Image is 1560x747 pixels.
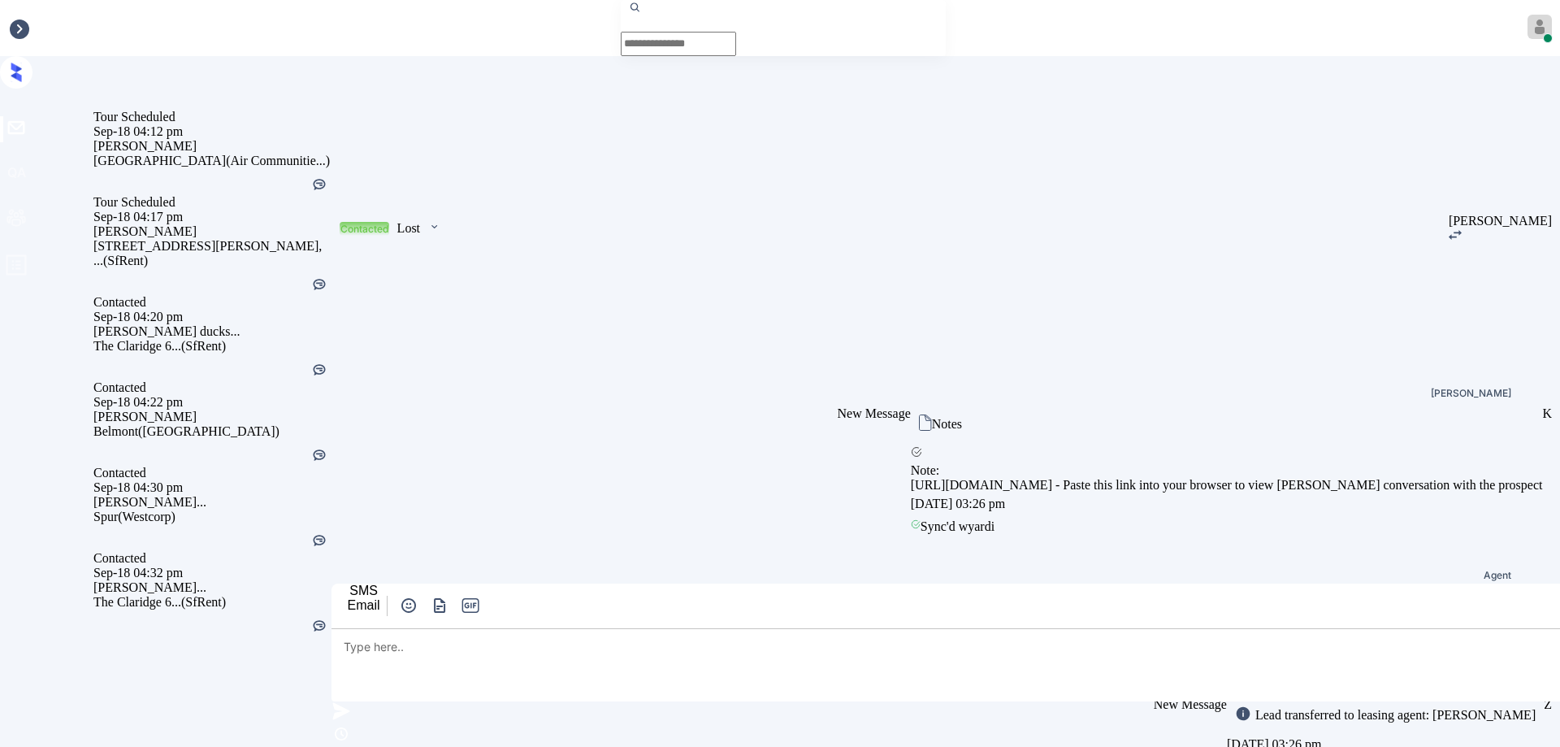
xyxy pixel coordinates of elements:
[93,495,331,510] div: [PERSON_NAME]...
[430,596,450,615] img: icon-zuma
[93,324,331,339] div: [PERSON_NAME] ducks...
[911,493,1543,515] div: [DATE] 03:26 pm
[348,598,380,613] div: Email
[331,724,351,744] img: icon-zuma
[340,223,388,235] div: Contacted
[311,276,327,295] div: Kelsey was silent
[397,596,420,615] button: icon-zuma
[93,466,331,480] div: Contacted
[932,417,962,432] div: Notes
[311,532,327,549] img: Kelsey was silent
[311,532,327,551] div: Kelsey was silent
[93,310,331,324] div: Sep-18 04:20 pm
[93,424,331,439] div: Belmont ([GEOGRAPHIC_DATA])
[5,254,28,282] span: profile
[93,580,331,595] div: [PERSON_NAME]...
[1449,230,1462,240] img: icon-zuma
[428,219,440,234] img: icon-zuma
[911,463,1543,478] div: Note:
[1431,389,1511,398] div: [PERSON_NAME]
[311,447,327,463] img: Kelsey was silent
[93,480,331,495] div: Sep-18 04:30 pm
[397,221,420,236] div: Lost
[93,210,331,224] div: Sep-18 04:17 pm
[93,395,331,410] div: Sep-18 04:22 pm
[911,446,922,458] img: icon-zuma
[93,566,331,580] div: Sep-18 04:32 pm
[311,176,327,195] div: Kelsey was silent
[1449,214,1552,228] div: [PERSON_NAME]
[93,195,331,210] div: Tour Scheduled
[311,362,327,380] div: Kelsey was silent
[399,596,418,615] img: icon-zuma
[311,618,327,636] div: Kelsey was silent
[919,415,932,431] img: icon-zuma
[331,701,351,721] img: icon-zuma
[911,515,1543,538] div: Sync'd w yardi
[1484,571,1511,580] span: Agent
[93,410,331,424] div: [PERSON_NAME]
[8,21,38,36] div: Inbox
[911,478,1543,493] div: [URL][DOMAIN_NAME] - Paste this link into your browser to view [PERSON_NAME] conversation with th...
[93,239,331,268] div: [STREET_ADDRESS][PERSON_NAME], ... (SfRent)
[93,339,331,354] div: The Claridge 6... (SfRent)
[428,596,451,615] button: icon-zuma
[838,406,911,420] span: New Message
[93,139,331,154] div: [PERSON_NAME]
[93,380,331,395] div: Contacted
[93,551,331,566] div: Contacted
[93,154,331,168] div: [GEOGRAPHIC_DATA] (Air Communitie...)
[311,276,327,293] img: Kelsey was silent
[93,224,331,239] div: [PERSON_NAME]
[1542,406,1552,421] div: K
[93,124,331,139] div: Sep-18 04:12 pm
[348,584,380,598] div: SMS
[93,510,331,524] div: Spur (Westcorp)
[1527,15,1552,39] img: avatar
[93,595,331,610] div: The Claridge 6... (SfRent)
[311,362,327,378] img: Kelsey was silent
[311,618,327,634] img: Kelsey was silent
[311,447,327,466] div: Kelsey was silent
[311,176,327,193] img: Kelsey was silent
[93,110,331,124] div: Tour Scheduled
[93,295,331,310] div: Contacted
